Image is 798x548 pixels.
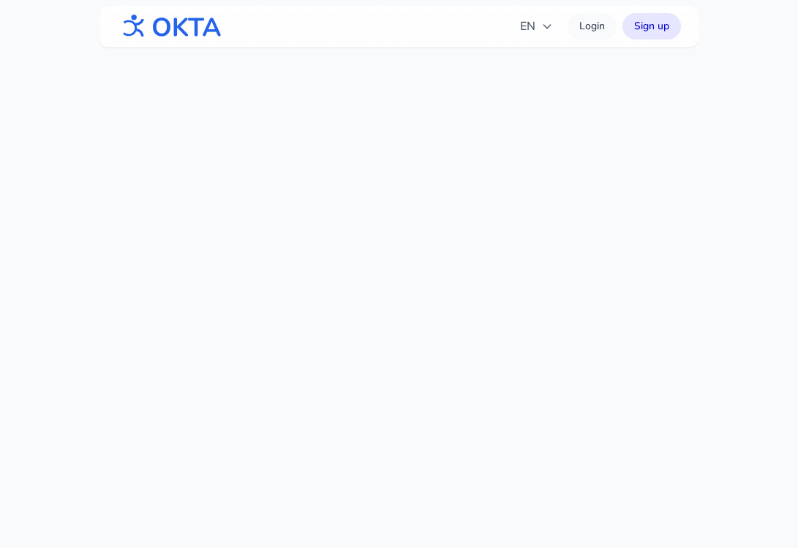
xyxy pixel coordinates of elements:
a: Sign up [622,13,681,40]
button: EN [511,12,562,41]
img: OKTA logo [117,7,222,45]
a: Login [568,13,617,40]
span: EN [520,18,553,35]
